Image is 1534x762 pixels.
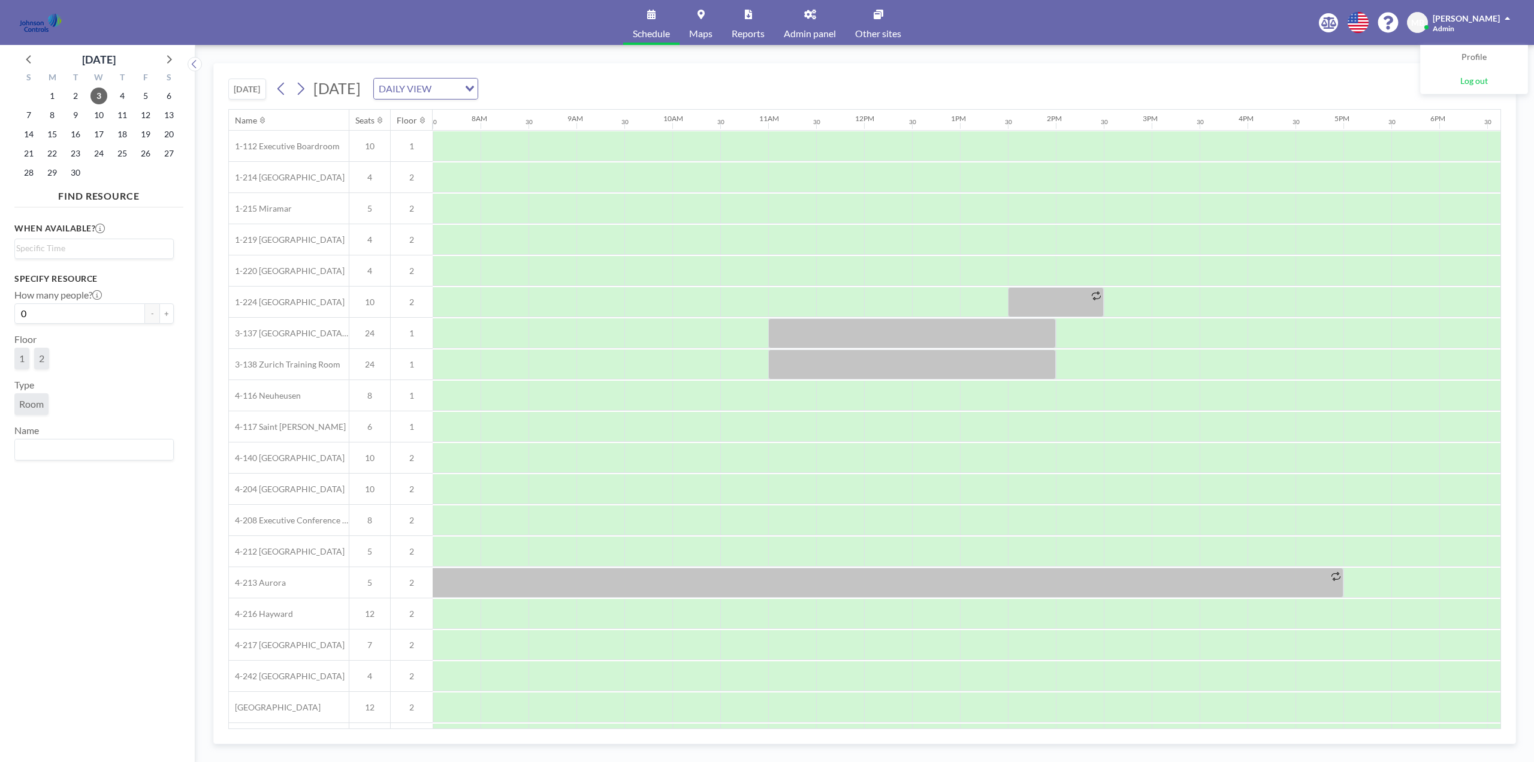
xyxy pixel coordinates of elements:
span: 8 [349,515,390,526]
span: Wednesday, September 3, 2025 [90,88,107,104]
div: [DATE] [82,51,116,68]
a: Log out [1421,70,1527,94]
span: 1 [391,390,433,401]
div: 11AM [759,114,779,123]
span: DAILY VIEW [376,81,434,97]
span: Friday, September 26, 2025 [137,145,154,162]
label: Name [14,424,39,436]
div: Name [235,115,257,126]
div: 2PM [1047,114,1062,123]
span: Thursday, September 25, 2025 [114,145,131,162]
span: Sunday, September 21, 2025 [20,145,37,162]
span: 2 [391,609,433,619]
div: 9AM [567,114,583,123]
span: 2 [391,671,433,682]
span: 4-217 [GEOGRAPHIC_DATA] [229,640,345,650]
div: M [41,71,64,86]
span: Saturday, September 27, 2025 [161,145,177,162]
div: 3PM [1143,114,1158,123]
div: 30 [717,118,724,126]
div: 6PM [1430,114,1445,123]
span: Thursday, September 4, 2025 [114,88,131,104]
label: Floor [14,333,37,345]
span: 2 [391,203,433,214]
span: Profile [1461,52,1487,64]
span: Schedule [633,29,670,38]
span: 10 [349,453,390,463]
span: 7 [349,640,390,650]
span: 1-112 Executive Boardroom [229,141,340,152]
div: W [87,71,111,86]
span: 4-216 Hayward [229,609,293,619]
div: 30 [621,118,629,126]
span: 4-212 [GEOGRAPHIC_DATA] [229,546,345,557]
div: Search for option [374,79,478,99]
span: 4 [349,172,390,183]
div: S [17,71,41,86]
div: 12PM [855,114,874,123]
span: Admin panel [784,29,836,38]
span: 4-213 Aurora [229,577,286,588]
span: 4-242 [GEOGRAPHIC_DATA] [229,671,345,682]
span: [DATE] [313,79,361,97]
div: 30 [909,118,916,126]
span: Thursday, September 11, 2025 [114,107,131,124]
span: Friday, September 19, 2025 [137,126,154,143]
div: 8AM [472,114,487,123]
span: 24 [349,328,390,339]
span: 1-224 [GEOGRAPHIC_DATA] [229,297,345,308]
button: [DATE] [228,79,266,100]
input: Search for option [16,442,167,457]
span: 2 [391,640,433,650]
span: Other sites [855,29,901,38]
span: Sunday, September 7, 2025 [20,107,37,124]
span: Log out [1460,76,1488,88]
span: Monday, September 8, 2025 [44,107,61,124]
span: 2 [391,484,433,495]
div: 30 [1197,118,1204,126]
span: 2 [391,702,433,713]
span: Thursday, September 18, 2025 [114,126,131,143]
span: 3-138 Zurich Training Room [229,359,340,370]
span: 4-208 Executive Conference Room [229,515,349,526]
span: 10 [349,484,390,495]
div: Seats [355,115,375,126]
div: 10AM [663,114,683,123]
span: Sunday, September 14, 2025 [20,126,37,143]
div: 30 [1005,118,1012,126]
span: Monday, September 1, 2025 [44,88,61,104]
div: 30 [1293,118,1300,126]
span: Wednesday, September 24, 2025 [90,145,107,162]
span: 1 [391,141,433,152]
span: 1-219 [GEOGRAPHIC_DATA] [229,234,345,245]
span: 24 [349,359,390,370]
div: 30 [430,118,437,126]
span: Room [19,398,44,410]
span: 4-117 Saint [PERSON_NAME] [229,421,346,432]
span: 4-116 Neuheusen [229,390,301,401]
span: 12 [349,702,390,713]
button: + [159,303,174,324]
a: Profile [1421,46,1527,70]
span: 1 [391,359,433,370]
span: 5 [349,203,390,214]
h4: FIND RESOURCE [14,185,183,202]
span: Tuesday, September 16, 2025 [67,126,84,143]
div: 30 [1484,118,1491,126]
span: Friday, September 12, 2025 [137,107,154,124]
span: 10 [349,141,390,152]
span: 4 [349,671,390,682]
span: Monday, September 22, 2025 [44,145,61,162]
span: 2 [391,515,433,526]
span: 2 [391,266,433,276]
label: How many people? [14,289,102,301]
span: Maps [689,29,712,38]
div: 30 [1388,118,1396,126]
div: F [134,71,157,86]
span: 1 [19,353,25,365]
span: Friday, September 5, 2025 [137,88,154,104]
div: 1PM [951,114,966,123]
span: 2 [391,577,433,588]
div: 5PM [1334,114,1349,123]
span: Wednesday, September 10, 2025 [90,107,107,124]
